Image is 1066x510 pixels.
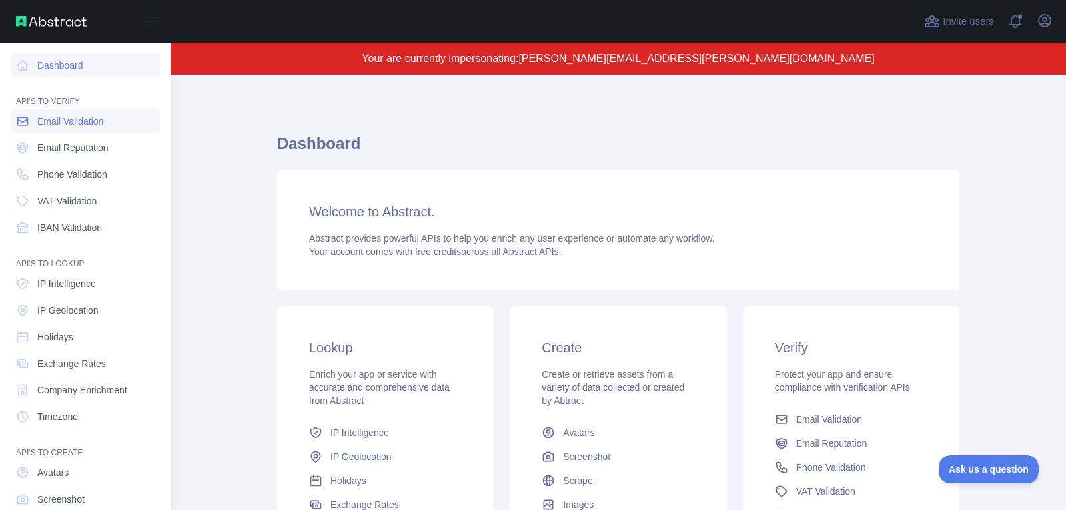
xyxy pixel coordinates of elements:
[37,357,106,370] span: Exchange Rates
[330,474,366,487] span: Holidays
[362,53,518,64] span: Your are currently impersonating:
[11,162,160,186] a: Phone Validation
[542,369,684,406] span: Create or retrieve assets from a variety of data collected or created by Abtract
[770,455,933,479] a: Phone Validation
[11,242,160,269] div: API'S TO LOOKUP
[11,352,160,376] a: Exchange Rates
[37,410,78,423] span: Timezone
[518,53,874,64] span: [PERSON_NAME][EMAIL_ADDRESS][PERSON_NAME][DOMAIN_NAME]
[775,369,910,393] span: Protect your app and ensure compliance with verification APIs
[563,426,594,439] span: Avatars
[37,330,73,344] span: Holidays
[796,461,866,474] span: Phone Validation
[11,136,160,160] a: Email Reputation
[11,325,160,349] a: Holidays
[277,133,959,165] h1: Dashboard
[11,405,160,429] a: Timezone
[304,445,467,469] a: IP Geolocation
[37,493,85,506] span: Screenshot
[943,14,994,29] span: Invite users
[309,202,927,221] h3: Welcome to Abstract.
[775,338,927,357] h3: Verify
[770,479,933,503] a: VAT Validation
[309,233,715,244] span: Abstract provides powerful APIs to help you enrich any user experience or automate any workflow.
[939,455,1039,483] iframe: Toggle Customer Support
[542,338,694,357] h3: Create
[11,298,160,322] a: IP Geolocation
[11,80,160,107] div: API'S TO VERIFY
[796,485,855,498] span: VAT Validation
[770,431,933,455] a: Email Reputation
[37,221,102,234] span: IBAN Validation
[37,466,69,479] span: Avatars
[563,450,610,463] span: Screenshot
[330,450,392,463] span: IP Geolocation
[11,189,160,213] a: VAT Validation
[37,168,107,181] span: Phone Validation
[37,277,96,290] span: IP Intelligence
[770,407,933,431] a: Email Validation
[11,378,160,402] a: Company Enrichment
[37,115,103,128] span: Email Validation
[536,421,700,445] a: Avatars
[37,304,99,317] span: IP Geolocation
[11,272,160,296] a: IP Intelligence
[563,474,592,487] span: Scrape
[304,469,467,493] a: Holidays
[11,53,160,77] a: Dashboard
[921,11,997,32] button: Invite users
[536,469,700,493] a: Scrape
[796,437,867,450] span: Email Reputation
[330,426,389,439] span: IP Intelligence
[11,216,160,240] a: IBAN Validation
[11,431,160,458] div: API'S TO CREATE
[796,413,862,426] span: Email Validation
[37,141,109,154] span: Email Reputation
[16,16,87,27] img: Abstract API
[309,338,462,357] h3: Lookup
[309,246,561,257] span: Your account comes with across all Abstract APIs.
[11,109,160,133] a: Email Validation
[37,383,127,397] span: Company Enrichment
[415,246,461,257] span: free credits
[536,445,700,469] a: Screenshot
[37,194,97,208] span: VAT Validation
[309,369,450,406] span: Enrich your app or service with accurate and comprehensive data from Abstract
[304,421,467,445] a: IP Intelligence
[11,461,160,485] a: Avatars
